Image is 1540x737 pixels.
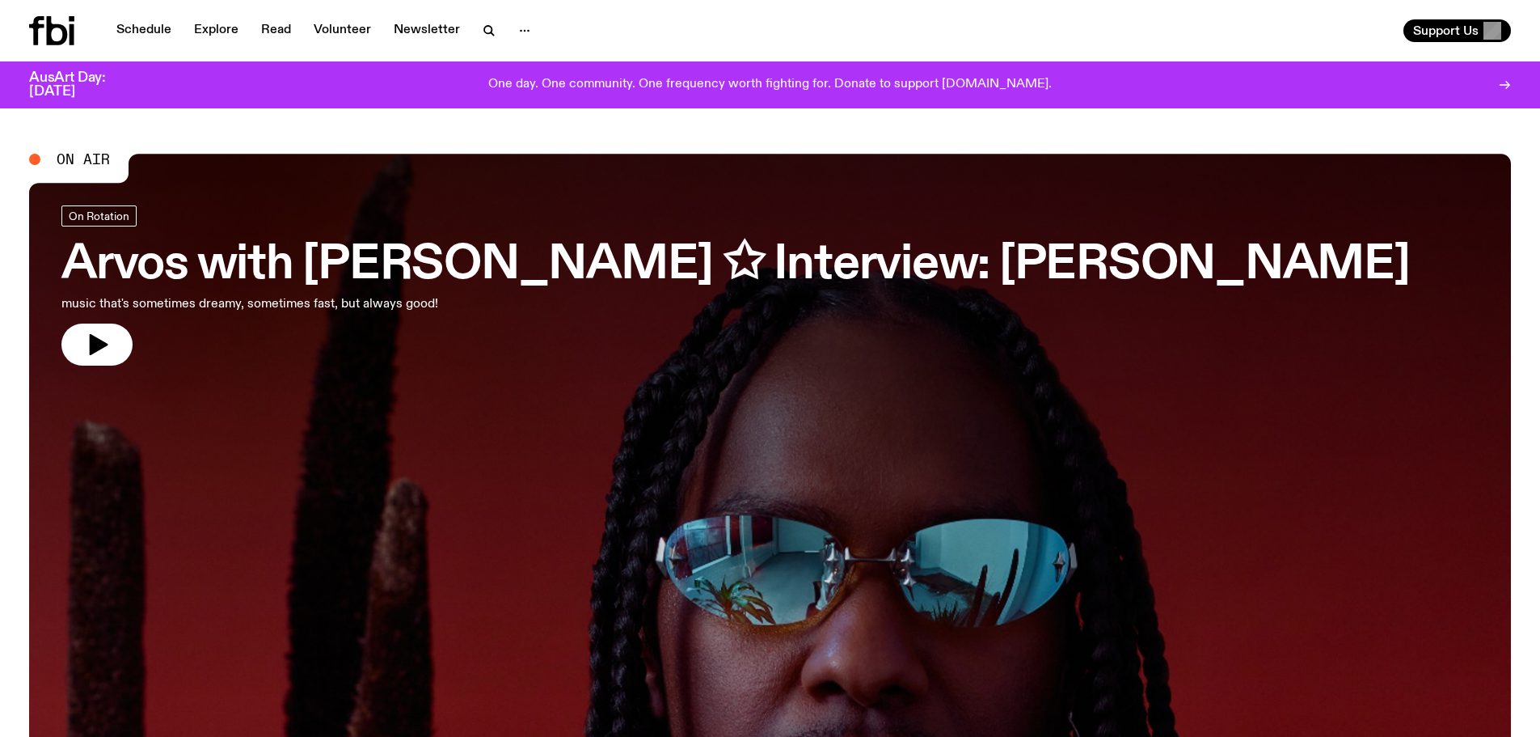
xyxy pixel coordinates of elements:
a: On Rotation [61,205,137,227]
a: Explore [184,19,248,42]
p: music that's sometimes dreamy, sometimes fast, but always good! [61,294,475,314]
a: Arvos with [PERSON_NAME] ✩ Interview: [PERSON_NAME]music that's sometimes dreamy, sometimes fast,... [61,205,1410,366]
a: Newsletter [384,19,470,42]
span: On Rotation [69,210,129,222]
h3: Arvos with [PERSON_NAME] ✩ Interview: [PERSON_NAME] [61,243,1410,288]
span: On Air [57,152,110,167]
p: One day. One community. One frequency worth fighting for. Donate to support [DOMAIN_NAME]. [488,78,1052,92]
a: Read [251,19,301,42]
a: Volunteer [304,19,381,42]
a: Schedule [107,19,181,42]
span: Support Us [1413,23,1479,38]
h3: AusArt Day: [DATE] [29,71,133,99]
button: Support Us [1403,19,1511,42]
